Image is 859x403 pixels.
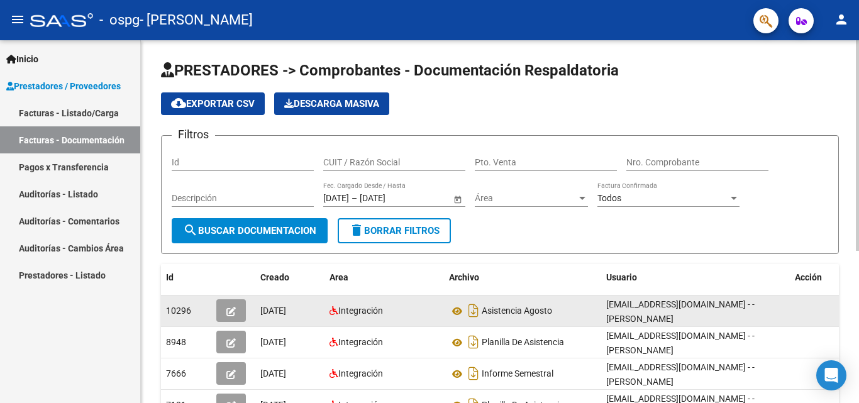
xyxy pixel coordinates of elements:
[606,299,755,324] span: [EMAIL_ADDRESS][DOMAIN_NAME] - - [PERSON_NAME]
[482,369,553,379] span: Informe Semestral
[349,225,440,236] span: Borrar Filtros
[444,264,601,291] datatable-header-cell: Archivo
[606,331,755,355] span: [EMAIL_ADDRESS][DOMAIN_NAME] - - [PERSON_NAME]
[183,223,198,238] mat-icon: search
[795,272,822,282] span: Acción
[338,368,383,378] span: Integración
[482,306,552,316] span: Asistencia Agosto
[606,272,637,282] span: Usuario
[260,368,286,378] span: [DATE]
[482,338,564,348] span: Planilla De Asistencia
[140,6,253,34] span: - [PERSON_NAME]
[349,223,364,238] mat-icon: delete
[338,337,383,347] span: Integración
[465,301,482,321] i: Descargar documento
[274,92,389,115] app-download-masive: Descarga masiva de comprobantes (adjuntos)
[451,192,464,206] button: Open calendar
[166,337,186,347] span: 8948
[475,193,577,204] span: Área
[465,332,482,352] i: Descargar documento
[166,306,191,316] span: 10296
[172,126,215,143] h3: Filtros
[324,264,444,291] datatable-header-cell: Area
[183,225,316,236] span: Buscar Documentacion
[601,264,790,291] datatable-header-cell: Usuario
[834,12,849,27] mat-icon: person
[166,272,174,282] span: Id
[6,52,38,66] span: Inicio
[338,306,383,316] span: Integración
[99,6,140,34] span: - ospg
[161,62,619,79] span: PRESTADORES -> Comprobantes - Documentación Respaldatoria
[274,92,389,115] button: Descarga Masiva
[330,272,348,282] span: Area
[6,79,121,93] span: Prestadores / Proveedores
[171,98,255,109] span: Exportar CSV
[260,272,289,282] span: Creado
[172,218,328,243] button: Buscar Documentacion
[161,264,211,291] datatable-header-cell: Id
[255,264,324,291] datatable-header-cell: Creado
[449,272,479,282] span: Archivo
[166,368,186,378] span: 7666
[465,363,482,384] i: Descargar documento
[171,96,186,111] mat-icon: cloud_download
[323,193,349,204] input: Fecha inicio
[161,92,265,115] button: Exportar CSV
[352,193,357,204] span: –
[360,193,421,204] input: Fecha fin
[597,193,621,203] span: Todos
[260,337,286,347] span: [DATE]
[260,306,286,316] span: [DATE]
[816,360,846,390] div: Open Intercom Messenger
[338,218,451,243] button: Borrar Filtros
[790,264,853,291] datatable-header-cell: Acción
[284,98,379,109] span: Descarga Masiva
[10,12,25,27] mat-icon: menu
[606,362,755,387] span: [EMAIL_ADDRESS][DOMAIN_NAME] - - [PERSON_NAME]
